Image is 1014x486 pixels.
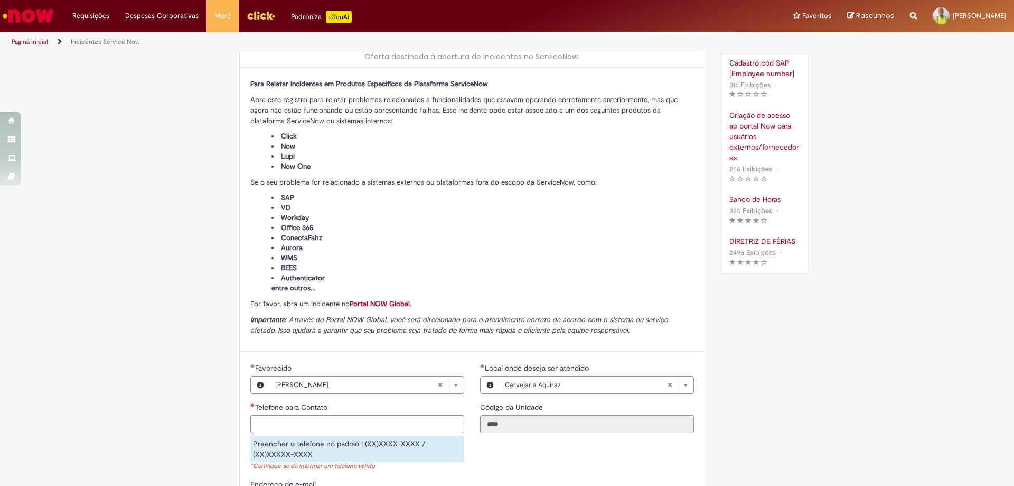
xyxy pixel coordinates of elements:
[281,203,290,212] span: VD
[729,206,772,215] span: 324 Exibições
[8,32,668,52] ul: Trilhas de página
[953,11,1006,20] span: [PERSON_NAME]
[250,315,668,335] span: : Através do Portal NOW Global, você será direcionado para o atendimento correto de acordo com o ...
[281,132,297,141] span: Click
[774,204,781,218] span: •
[271,283,315,292] span: entre outros...
[281,193,294,202] span: SAP
[250,51,694,62] div: Oferta destinada à abertura de incidentes no ServiceNow.
[505,377,667,393] span: Cervejaria Aquiraz
[250,95,678,125] span: Abra este registro para relatar problemas relacionados a funcionalidades que estavam operando cor...
[729,110,800,163] a: Criação de acesso ao portal Now para usuários externos/fornecedores
[250,79,488,88] span: Para Relatar Incidentes em Produtos Específicos da Plataforma ServiceNow
[250,403,255,407] span: Necessários
[250,436,464,462] div: Preencher o telefone no padrão | (XX)XXXX-XXXX / (XX)XXXXX-XXXX
[71,38,140,46] a: Incidentes Service Now
[281,162,311,171] span: Now One
[250,415,464,433] input: Telefone para Contato
[802,11,831,21] span: Favoritos
[250,315,285,324] strong: Importante
[281,152,295,161] span: Lupi
[281,243,303,252] span: Aurora
[480,415,694,433] input: Código da Unidade
[774,162,781,176] span: •
[480,402,545,412] label: Somente leitura - Código da Unidade
[281,233,322,242] span: ConectaFahz
[281,223,313,232] span: Office 365
[281,253,297,262] span: WMS
[1,5,55,26] img: ServiceNow
[773,78,779,92] span: •
[350,299,411,308] a: Portal NOW Global.
[255,363,294,373] span: Favorecido, Francisco Cleiton Bezerra Da Silva
[250,364,255,368] span: Obrigatório Preenchido
[729,236,800,246] a: DIRETRIZ DE FÉRIAS
[281,213,309,222] span: Workday
[250,462,464,471] div: *Certifique-se de informar um telefone válido
[281,273,325,282] span: Authenticator
[485,363,591,373] span: Necessários - Local onde deseja ser atendido
[214,11,231,21] span: More
[432,377,448,393] abbr: Limpar campo Favorecido
[291,11,352,23] div: Padroniza
[281,263,297,272] span: BEES
[250,178,597,187] span: Se o seu problema for relacionado a sistemas externos ou plataformas fora do escopo da ServiceNow...
[270,377,464,393] a: [PERSON_NAME]Limpar campo Favorecido
[729,248,776,257] span: 2495 Exibições
[729,164,772,173] span: 266 Exibições
[778,245,784,260] span: •
[251,377,270,393] button: Favorecido, Visualizar este registro Francisco Cleiton Bezerra Da Silva
[481,377,500,393] button: Local onde deseja ser atendido, Visualizar este registro Cervejaria Aquiraz
[281,142,295,151] span: Now
[729,80,771,89] span: 316 Exibições
[847,11,894,21] a: Rascunhos
[662,377,678,393] abbr: Limpar campo Local onde deseja ser atendido
[72,11,109,21] span: Requisições
[729,194,800,205] a: Banco de Horas
[856,11,894,21] span: Rascunhos
[250,299,411,308] span: Por favor, abra um incidente no
[125,11,199,21] span: Despesas Corporativas
[12,38,48,46] a: Página inicial
[729,58,800,79] a: Cadastro cód SAP [Employee number]
[480,364,485,368] span: Obrigatório Preenchido
[500,377,693,393] a: Cervejaria AquirazLimpar campo Local onde deseja ser atendido
[326,11,352,23] p: +GenAi
[255,402,330,412] span: Telefone para Contato
[275,377,437,393] span: [PERSON_NAME]
[247,7,275,23] img: click_logo_yellow_360x200.png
